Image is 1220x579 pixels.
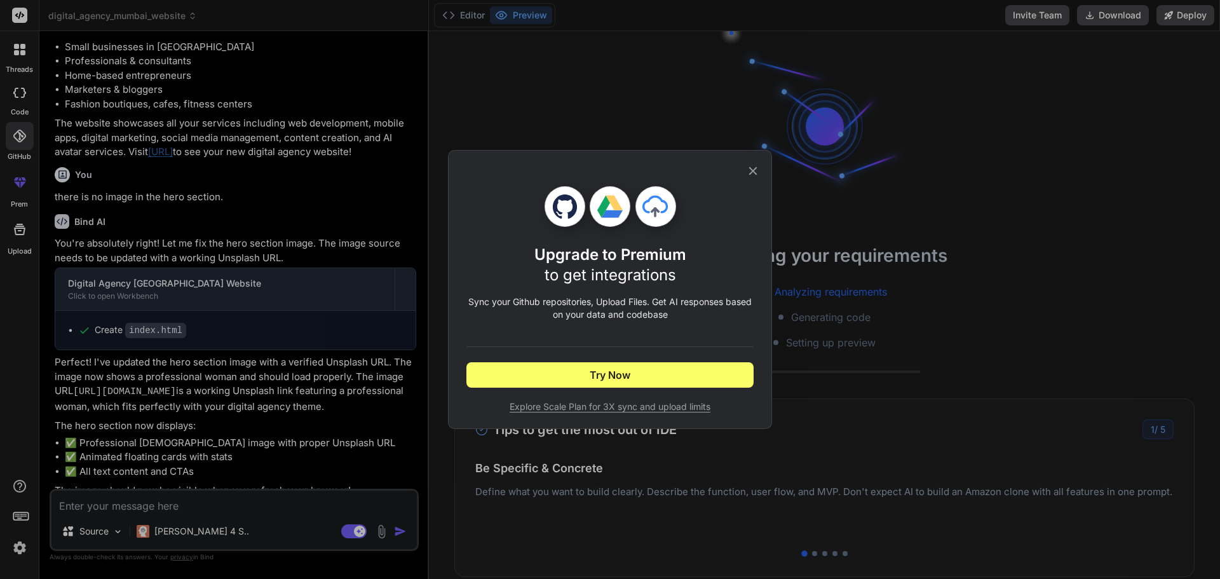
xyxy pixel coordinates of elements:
[466,400,754,413] span: Explore Scale Plan for 3X sync and upload limits
[545,266,676,284] span: to get integrations
[534,245,686,285] h1: Upgrade to Premium
[590,367,630,383] span: Try Now
[466,296,754,321] p: Sync your Github repositories, Upload Files. Get AI responses based on your data and codebase
[466,362,754,388] button: Try Now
